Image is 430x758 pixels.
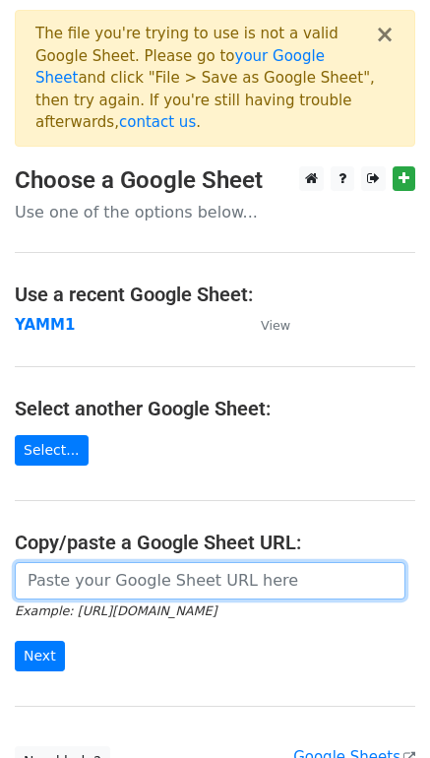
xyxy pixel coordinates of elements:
div: The file you're trying to use is not a valid Google Sheet. Please go to and click "File > Save as... [35,23,375,134]
h4: Use a recent Google Sheet: [15,283,415,306]
p: Use one of the options below... [15,202,415,222]
h4: Copy/paste a Google Sheet URL: [15,531,415,554]
input: Paste your Google Sheet URL here [15,562,405,600]
a: View [241,316,290,334]
a: Select... [15,435,89,466]
button: × [375,23,395,46]
input: Next [15,641,65,671]
a: contact us [119,113,196,131]
h4: Select another Google Sheet: [15,397,415,420]
a: YAMM1 [15,316,75,334]
iframe: Chat Widget [332,663,430,758]
h3: Choose a Google Sheet [15,166,415,195]
small: View [261,318,290,333]
small: Example: [URL][DOMAIN_NAME] [15,603,216,618]
a: your Google Sheet [35,47,325,88]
